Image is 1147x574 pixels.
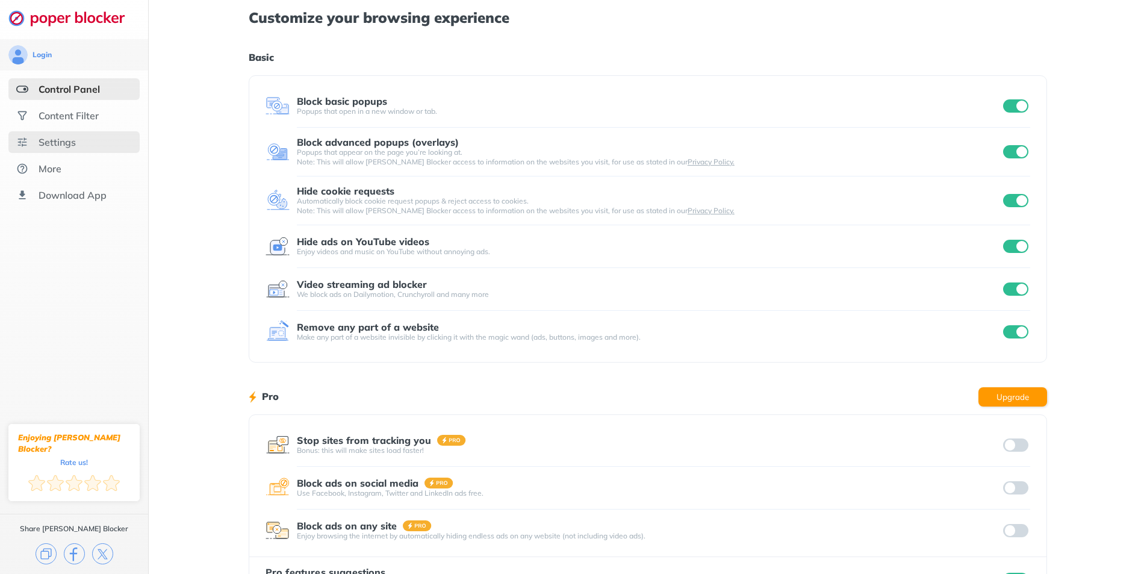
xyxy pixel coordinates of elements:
[297,236,429,247] div: Hide ads on YouTube videos
[424,478,453,488] img: pro-badge.svg
[266,277,290,301] img: feature icon
[8,45,28,64] img: avatar.svg
[688,206,735,215] a: Privacy Policy.
[266,519,290,543] img: feature icon
[297,96,387,107] div: Block basic popups
[297,186,394,196] div: Hide cookie requests
[978,387,1047,407] button: Upgrade
[297,520,397,531] div: Block ads on any site
[297,478,418,488] div: Block ads on social media
[297,488,1001,498] div: Use Facebook, Instagram, Twitter and LinkedIn ads free.
[33,50,52,60] div: Login
[297,446,1001,455] div: Bonus: this will make sites load faster!
[20,524,128,534] div: Share [PERSON_NAME] Blocker
[39,189,107,201] div: Download App
[39,136,76,148] div: Settings
[16,163,28,175] img: about.svg
[266,140,290,164] img: feature icon
[266,476,290,500] img: feature icon
[18,432,130,455] div: Enjoying [PERSON_NAME] Blocker?
[262,388,279,404] h1: Pro
[297,531,1001,541] div: Enjoy browsing the internet by automatically hiding endless ads on any website (not including vid...
[297,148,1001,167] div: Popups that appear on the page you’re looking at. Note: This will allow [PERSON_NAME] Blocker acc...
[297,279,427,290] div: Video streaming ad blocker
[64,543,85,564] img: facebook.svg
[249,49,1047,65] h1: Basic
[688,157,735,166] a: Privacy Policy.
[403,520,432,531] img: pro-badge.svg
[297,332,1001,342] div: Make any part of a website invisible by clicking it with the magic wand (ads, buttons, images and...
[297,196,1001,216] div: Automatically block cookie request popups & reject access to cookies. Note: This will allow [PERS...
[60,460,88,465] div: Rate us!
[249,390,256,404] img: lighting bolt
[39,110,99,122] div: Content Filter
[92,543,113,564] img: x.svg
[36,543,57,564] img: copy.svg
[297,435,431,446] div: Stop sites from tracking you
[39,163,61,175] div: More
[297,290,1001,299] div: We block ads on Dailymotion, Crunchyroll and many more
[266,94,290,118] img: feature icon
[39,83,100,95] div: Control Panel
[266,433,290,457] img: feature icon
[16,110,28,122] img: social.svg
[266,234,290,258] img: feature icon
[8,10,138,27] img: logo-webpage.svg
[297,107,1001,116] div: Popups that open in a new window or tab.
[16,83,28,95] img: features-selected.svg
[437,435,466,446] img: pro-badge.svg
[297,137,459,148] div: Block advanced popups (overlays)
[297,247,1001,257] div: Enjoy videos and music on YouTube without annoying ads.
[266,189,290,213] img: feature icon
[16,189,28,201] img: download-app.svg
[266,320,290,344] img: feature icon
[249,10,1047,25] h1: Customize your browsing experience
[297,322,439,332] div: Remove any part of a website
[16,136,28,148] img: settings.svg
